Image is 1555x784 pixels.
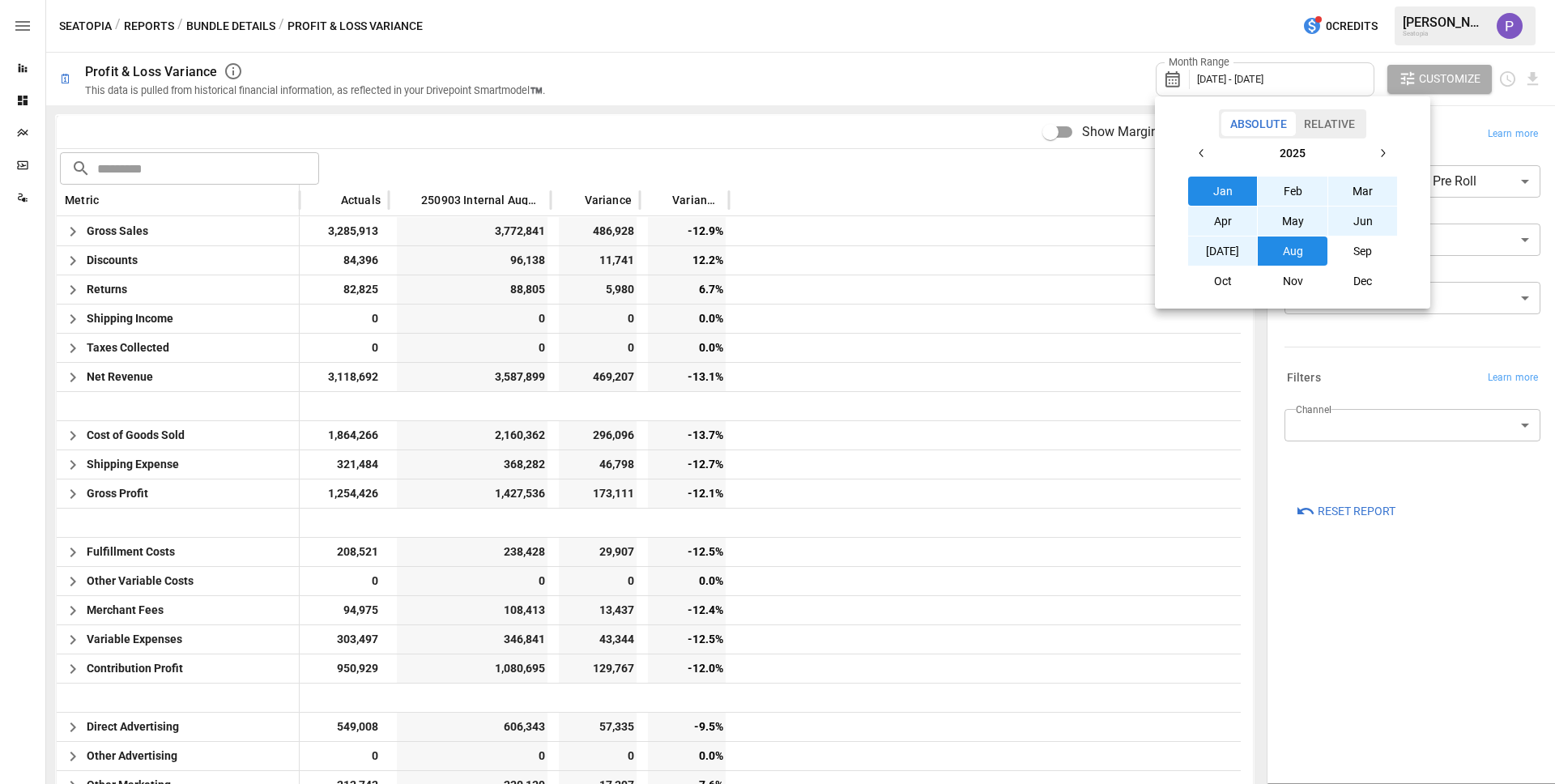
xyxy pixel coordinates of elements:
[1328,177,1398,206] button: Mar
[1188,177,1258,206] button: Jan
[1258,177,1327,206] button: Feb
[1216,138,1368,168] button: 2025
[1258,207,1327,236] button: May
[1295,112,1364,136] button: Relative
[1188,207,1258,236] button: Apr
[1221,112,1296,136] button: Absolute
[1328,207,1398,236] button: Jun
[1188,236,1258,266] button: [DATE]
[1258,236,1327,266] button: Aug
[1258,266,1327,296] button: Nov
[1328,236,1398,266] button: Sep
[1188,266,1258,296] button: Oct
[1328,266,1398,296] button: Dec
